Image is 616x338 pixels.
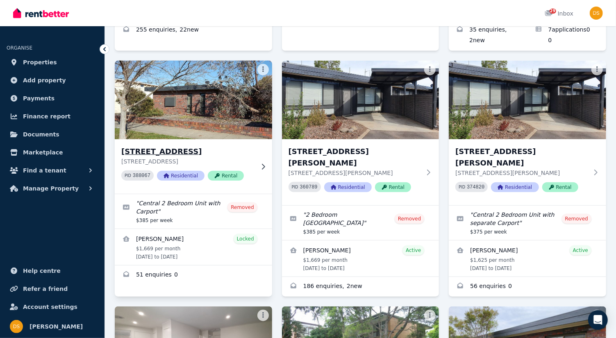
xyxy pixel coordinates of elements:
[449,61,606,205] a: 4/21 Mason St, Shepparton[STREET_ADDRESS][PERSON_NAME][STREET_ADDRESS][PERSON_NAME]PID 374820Resi...
[449,240,606,277] a: View details for Mitchell Sandilands
[449,20,527,51] a: Enquiries for 2/61 Balaclava Rd, Shepparton
[289,146,421,169] h3: [STREET_ADDRESS][PERSON_NAME]
[7,180,98,197] button: Manage Property
[23,184,79,193] span: Manage Property
[590,7,603,20] img: Donna Stone
[7,54,98,70] a: Properties
[375,182,411,192] span: Rental
[7,108,98,125] a: Finance report
[23,266,61,276] span: Help centre
[424,310,436,321] button: More options
[491,182,539,192] span: Residential
[115,61,272,194] a: 3/16 Marungi St, Shepparton[STREET_ADDRESS][STREET_ADDRESS]PID 388067ResidentialRental
[7,162,98,179] button: Find a tenant
[591,64,603,75] button: More options
[550,9,556,14] span: 29
[282,240,439,277] a: View details for Geoffrey Thorne
[282,277,439,297] a: Enquiries for 3/21 Mason St, Shepparton
[115,265,272,285] a: Enquiries for 3/16 Marungi St, Shepparton
[121,146,254,157] h3: [STREET_ADDRESS]
[111,59,276,141] img: 3/16 Marungi St, Shepparton
[324,182,372,192] span: Residential
[292,185,298,189] small: PID
[7,72,98,88] a: Add property
[455,146,588,169] h3: [STREET_ADDRESS][PERSON_NAME]
[282,206,439,240] a: Edit listing: 2 Bedroom North Central Unit
[30,322,83,331] span: [PERSON_NAME]
[7,281,98,297] a: Refer a friend
[23,166,66,175] span: Find a tenant
[424,64,436,75] button: More options
[7,144,98,161] a: Marketplace
[7,90,98,107] a: Payments
[208,171,244,181] span: Rental
[459,185,465,189] small: PID
[13,7,69,19] img: RentBetter
[23,57,57,67] span: Properties
[115,194,272,229] a: Edit listing: Central 2 Bedroom Unit with Carport
[23,111,70,121] span: Finance report
[115,229,272,265] a: View details for Jarrod Wynd
[282,61,439,205] a: 3/21 Mason St, Shepparton[STREET_ADDRESS][PERSON_NAME][STREET_ADDRESS][PERSON_NAME]PID 360789Resi...
[282,61,439,139] img: 3/21 Mason St, Shepparton
[591,310,603,321] button: More options
[7,299,98,315] a: Account settings
[23,284,68,294] span: Refer a friend
[121,157,254,166] p: [STREET_ADDRESS]
[23,302,77,312] span: Account settings
[23,147,63,157] span: Marketplace
[588,310,608,330] div: Open Intercom Messenger
[449,277,606,297] a: Enquiries for 4/21 Mason St, Shepparton
[545,9,573,18] div: Inbox
[455,169,588,177] p: [STREET_ADDRESS][PERSON_NAME]
[23,129,59,139] span: Documents
[542,182,578,192] span: Rental
[125,173,131,178] small: PID
[257,64,269,75] button: More options
[157,171,205,181] span: Residential
[289,169,421,177] p: [STREET_ADDRESS][PERSON_NAME]
[23,75,66,85] span: Add property
[449,206,606,240] a: Edit listing: Central 2 Bedroom Unit with separate Carport
[10,320,23,333] img: Donna Stone
[467,184,484,190] code: 374820
[7,45,32,51] span: ORGANISE
[300,184,318,190] code: 360789
[133,173,150,179] code: 388067
[7,126,98,143] a: Documents
[23,93,55,103] span: Payments
[449,61,606,139] img: 4/21 Mason St, Shepparton
[527,20,606,51] a: Applications for 2/61 Balaclava Rd, Shepparton
[115,20,272,40] a: Enquiries for 1/16 Marungi St, Shepparton
[7,263,98,279] a: Help centre
[257,310,269,321] button: More options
